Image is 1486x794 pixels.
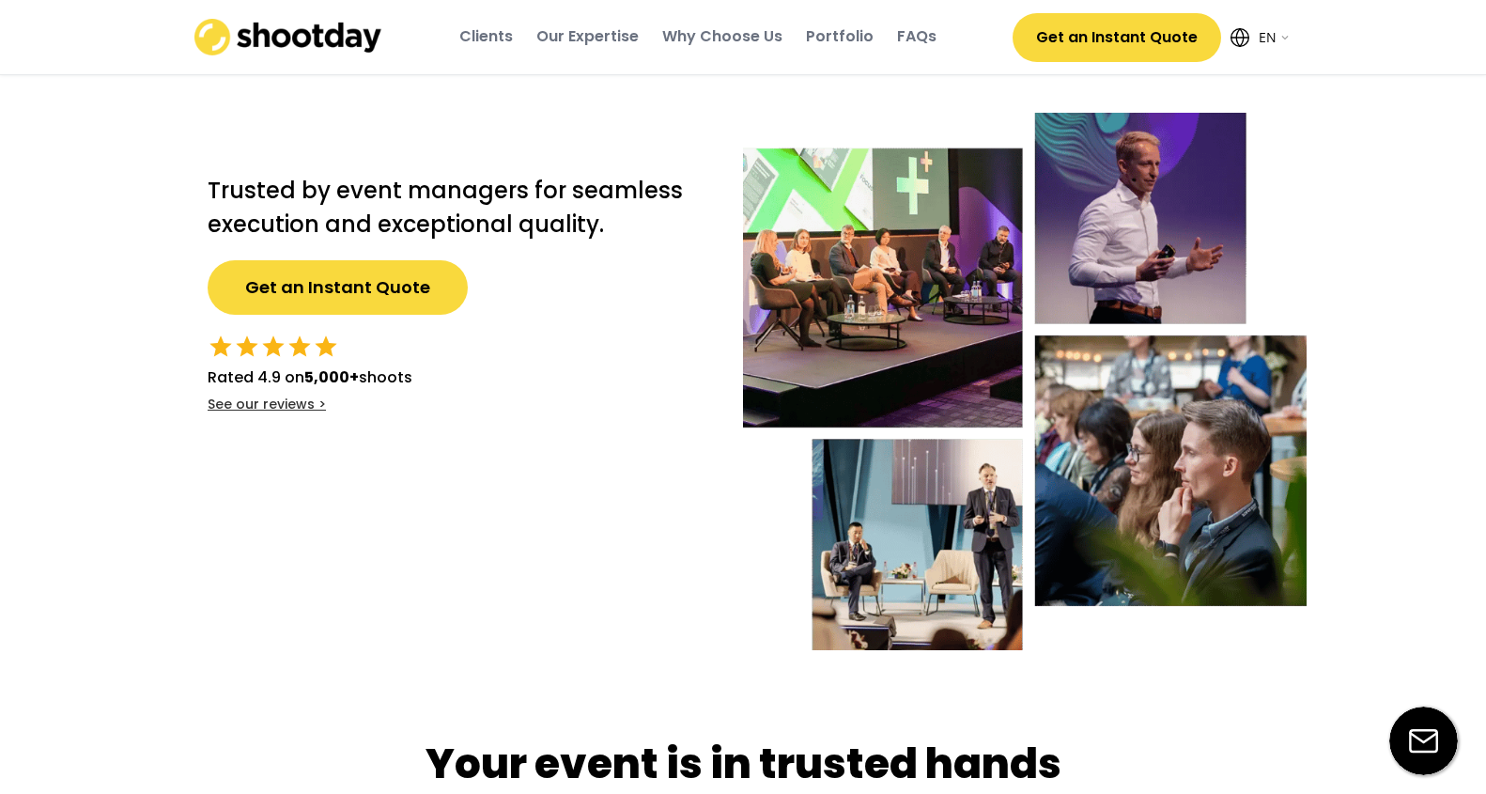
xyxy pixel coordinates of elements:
div: FAQs [897,26,936,47]
button: Get an Instant Quote [1013,13,1221,62]
h2: Trusted by event managers for seamless execution and exceptional quality. [208,174,705,241]
div: Your event is in trusted hands [426,735,1061,793]
button: Get an Instant Quote [208,260,468,315]
strong: 5,000+ [304,366,359,388]
img: shootday_logo.png [194,19,382,55]
button: star [234,334,260,360]
img: Event-hero-intl%402x.webp [743,113,1307,650]
div: Clients [459,26,513,47]
div: See our reviews > [208,396,326,414]
img: Icon%20feather-globe%20%281%29.svg [1231,28,1249,47]
button: star [313,334,339,360]
div: Why Choose Us [662,26,782,47]
img: email-icon%20%281%29.svg [1389,707,1458,775]
button: star [286,334,313,360]
button: star [260,334,286,360]
div: Our Expertise [536,26,639,47]
div: Rated 4.9 on shoots [208,366,412,389]
button: star [208,334,234,360]
div: Portfolio [806,26,874,47]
